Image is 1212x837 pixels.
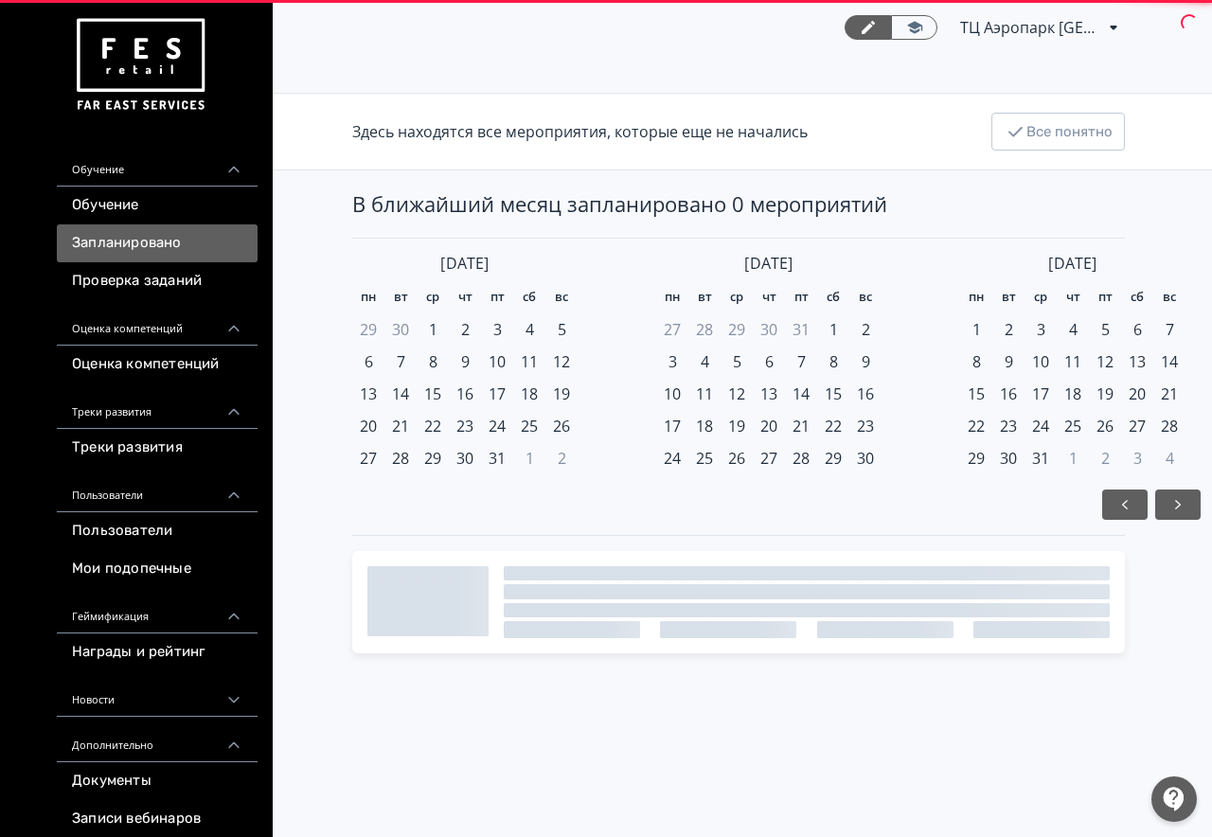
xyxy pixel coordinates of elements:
span: 19 [728,415,745,437]
span: чт [762,288,776,307]
span: сб [1131,288,1144,307]
span: 21 [793,415,810,437]
span: ср [730,288,743,307]
span: 9 [1005,350,1013,373]
span: 18 [521,383,538,405]
a: Документы [57,762,258,800]
span: 11 [521,350,538,373]
span: 25 [521,415,538,437]
span: 7 [797,350,806,373]
span: 14 [392,383,409,405]
span: 23 [857,415,874,437]
div: Обучение [57,141,258,187]
span: 3 [493,318,502,341]
span: 26 [728,447,745,470]
span: 8 [829,350,838,373]
div: Здесь находятся все мероприятия, которые еще не начались [352,120,808,143]
span: 21 [392,415,409,437]
span: 29 [360,318,377,341]
span: 2 [1101,447,1110,470]
span: пт [490,288,505,307]
span: 20 [360,415,377,437]
span: 30 [760,318,777,341]
span: 22 [825,415,842,437]
span: 17 [1032,383,1049,405]
span: 13 [1129,350,1146,373]
span: 3 [1133,447,1142,470]
span: 27 [1129,415,1146,437]
span: 24 [664,447,681,470]
span: 4 [526,318,534,341]
span: 14 [793,383,810,405]
span: 1 [972,318,981,341]
span: вс [1163,288,1176,307]
span: 6 [1133,318,1142,341]
span: 10 [489,350,506,373]
span: 2 [1005,318,1013,341]
span: 29 [728,318,745,341]
span: 22 [424,415,441,437]
span: 25 [1064,415,1081,437]
span: 5 [558,318,566,341]
span: вт [394,288,408,307]
span: 1 [1069,447,1078,470]
span: 19 [1096,383,1114,405]
span: 15 [424,383,441,405]
span: 10 [1032,350,1049,373]
span: 27 [360,447,377,470]
span: 8 [972,350,981,373]
span: ср [426,288,439,307]
span: 9 [461,350,470,373]
span: 5 [1101,318,1110,341]
span: 4 [701,350,709,373]
span: 15 [825,383,842,405]
span: 3 [668,350,677,373]
span: 24 [489,415,506,437]
span: 26 [1096,415,1114,437]
button: Все понятно [991,113,1125,151]
span: 3 [1037,318,1045,341]
span: 24 [1032,415,1049,437]
span: 7 [397,350,405,373]
a: Проверка заданий [57,262,258,300]
span: 28 [793,447,810,470]
div: [DATE] [656,254,882,274]
span: 31 [793,318,810,341]
span: 15 [968,383,985,405]
span: ср [1034,288,1047,307]
span: 25 [696,447,713,470]
span: 21 [1161,383,1178,405]
span: 31 [1032,447,1049,470]
a: Обучение [57,187,258,224]
span: сб [827,288,840,307]
span: пт [794,288,809,307]
span: 11 [1064,350,1081,373]
span: 13 [360,383,377,405]
span: 16 [456,383,473,405]
span: ТЦ Аэропарк Брянск МО 6212171 [960,16,1102,39]
span: 28 [696,318,713,341]
a: Оценка компетенций [57,346,258,383]
span: вс [859,288,872,307]
span: 28 [1161,415,1178,437]
span: 12 [1096,350,1114,373]
span: 20 [760,415,777,437]
span: 23 [1000,415,1017,437]
span: сб [523,288,536,307]
span: 6 [765,350,774,373]
span: 17 [664,415,681,437]
div: [DATE] [960,254,1185,274]
span: 2 [862,318,870,341]
span: пт [1098,288,1113,307]
span: 29 [424,447,441,470]
div: [DATE] [352,254,578,274]
span: 12 [553,350,570,373]
span: вс [555,288,568,307]
span: 23 [456,415,473,437]
span: 30 [456,447,473,470]
a: Переключиться в режим ученика [891,15,937,40]
span: 10 [664,383,681,405]
span: 5 [733,350,741,373]
span: 22 [968,415,985,437]
span: 2 [461,318,470,341]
